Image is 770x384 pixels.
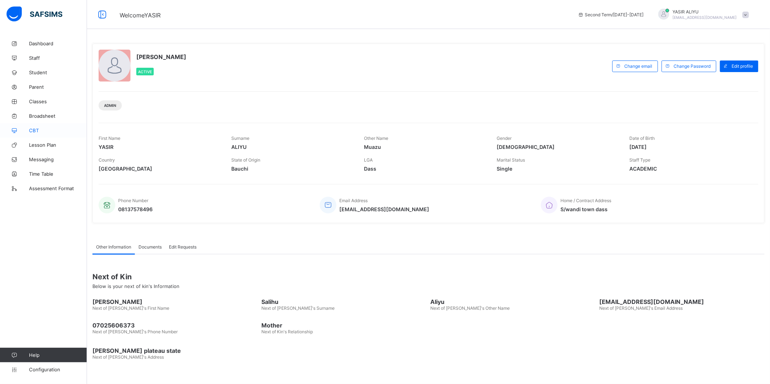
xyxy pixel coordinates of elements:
[29,142,87,148] span: Lesson Plan
[231,157,260,163] span: State of Origin
[99,157,115,163] span: Country
[629,135,655,141] span: Date of Birth
[29,128,87,133] span: CBT
[364,166,486,172] span: Dass
[231,135,249,141] span: Surname
[261,305,335,311] span: Next of [PERSON_NAME]'s Surname
[99,135,120,141] span: First Name
[651,9,753,21] div: YASIRALIYU
[231,166,353,172] span: Bauchi
[120,12,161,19] span: Welcome YASIR
[29,156,87,162] span: Messaging
[99,166,220,172] span: [GEOGRAPHIC_DATA]
[96,244,131,250] span: Other Information
[92,298,258,305] span: [PERSON_NAME]
[364,135,388,141] span: Other Name
[104,103,116,108] span: Admin
[29,185,87,191] span: Assessment Format
[339,206,429,212] span: [EMAIL_ADDRESS][DOMAIN_NAME]
[629,157,650,163] span: Staff Type
[29,41,87,46] span: Dashboard
[560,206,611,212] span: S/wandi town dass
[92,329,178,334] span: Next of [PERSON_NAME]'s Phone Number
[364,144,486,150] span: Muazu
[29,84,87,90] span: Parent
[578,12,644,17] span: session/term information
[497,157,525,163] span: Marital Status
[92,322,258,329] span: 07025606373
[624,63,652,69] span: Change email
[29,70,87,75] span: Student
[92,305,169,311] span: Next of [PERSON_NAME]'s First Name
[674,63,711,69] span: Change Password
[29,113,87,119] span: Broadsheet
[92,354,164,360] span: Next of [PERSON_NAME]'s Address
[629,144,751,150] span: [DATE]
[364,157,373,163] span: LGA
[497,144,618,150] span: [DEMOGRAPHIC_DATA]
[261,322,427,329] span: Mother
[599,305,683,311] span: Next of [PERSON_NAME]'s Email Address
[118,206,153,212] span: 08137578496
[99,144,220,150] span: YASIR
[92,272,765,281] span: Next of Kin
[136,53,186,60] span: [PERSON_NAME]
[732,63,753,69] span: Edit profile
[497,135,512,141] span: Gender
[497,166,618,172] span: Single
[673,9,737,14] span: YASIR ALIYU
[673,15,737,20] span: [EMAIL_ADDRESS][DOMAIN_NAME]
[7,7,62,22] img: safsims
[29,55,87,61] span: Staff
[92,347,765,354] span: [PERSON_NAME] plateau state
[560,198,611,203] span: Home / Contract Address
[430,305,510,311] span: Next of [PERSON_NAME]'s Other Name
[261,329,313,334] span: Next of Kin's Relationship
[29,352,87,358] span: Help
[599,298,765,305] span: [EMAIL_ADDRESS][DOMAIN_NAME]
[92,283,179,289] span: Below is your next of kin's Information
[169,244,196,250] span: Edit Requests
[339,198,368,203] span: Email Address
[29,171,87,177] span: Time Table
[629,166,751,172] span: ACADEMIC
[29,99,87,104] span: Classes
[29,367,87,372] span: Configuration
[231,144,353,150] span: ALIYU
[138,70,152,74] span: Active
[118,198,148,203] span: Phone Number
[430,298,596,305] span: Aliyu
[138,244,162,250] span: Documents
[261,298,427,305] span: Salihu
